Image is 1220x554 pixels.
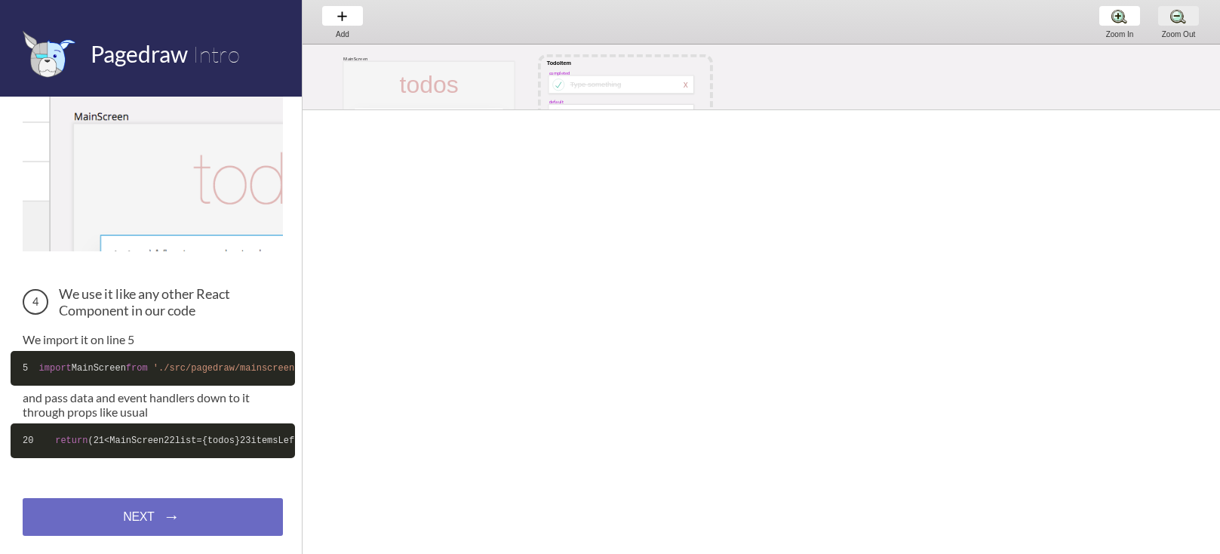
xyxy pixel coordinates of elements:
span: NEXT [123,510,154,524]
span: return [55,436,88,446]
p: and pass data and event handlers down to it through props like usual [23,390,283,419]
span: Pagedraw [91,40,188,67]
img: zoom-minus.png [1170,8,1186,24]
span: from [126,363,148,374]
div: x [684,79,688,90]
div: Zoom Out [1150,30,1207,38]
code: ( <MainScreen list={todos} itemsLeft={ .state.todos.filter( !elem.completed).length} addTodo={ .a... [11,423,295,458]
img: baseline-add-24px.svg [334,8,350,24]
span: → [164,507,180,527]
div: default [549,99,564,105]
span: 5 [23,363,28,374]
span: 21 [94,436,104,446]
span: import [39,363,72,374]
span: './src/pagedraw/mainscreen' [153,363,300,374]
span: 23 [240,436,250,446]
img: zoom-plus.png [1111,8,1127,24]
span: 20 [23,436,33,446]
img: favicon.png [23,30,75,78]
img: The MainScreen Component in Pagedraw [23,77,283,251]
div: Zoom In [1091,30,1148,38]
span: Intro [192,40,240,68]
div: Add [314,30,371,38]
h3: We use it like any other React Component in our code [23,285,283,319]
span: 22 [164,436,174,446]
p: We import it on line 5 [23,332,283,346]
a: NEXT→ [23,498,283,536]
div: MainScreen [343,56,367,62]
code: MainScreen [11,351,295,386]
div: completed [549,70,570,76]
